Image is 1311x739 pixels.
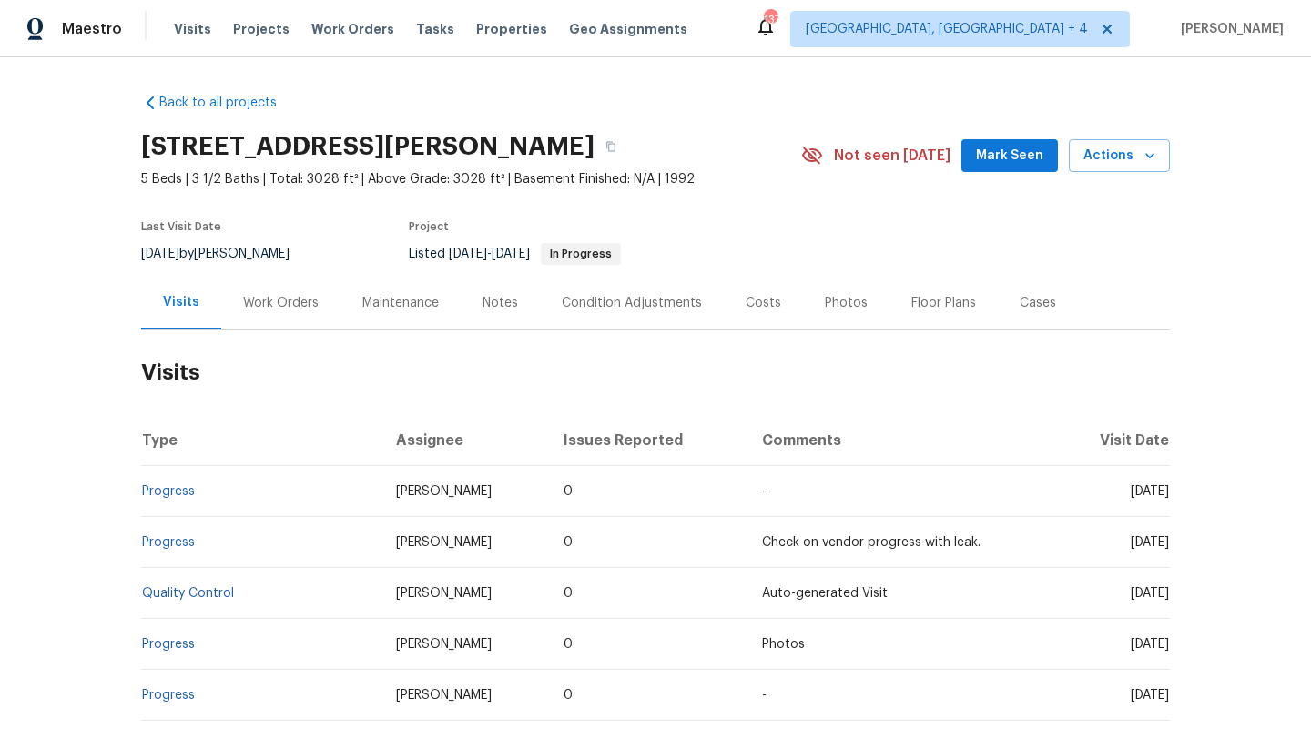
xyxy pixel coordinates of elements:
[449,248,487,260] span: [DATE]
[62,20,122,38] span: Maestro
[233,20,290,38] span: Projects
[1131,638,1169,651] span: [DATE]
[961,139,1058,173] button: Mark Seen
[1131,587,1169,600] span: [DATE]
[396,485,492,498] span: [PERSON_NAME]
[141,330,1170,415] h2: Visits
[834,147,950,165] span: Not seen [DATE]
[396,536,492,549] span: [PERSON_NAME]
[141,243,311,265] div: by [PERSON_NAME]
[562,294,702,312] div: Condition Adjustments
[564,689,573,702] span: 0
[311,20,394,38] span: Work Orders
[362,294,439,312] div: Maintenance
[1083,145,1155,167] span: Actions
[564,536,573,549] span: 0
[564,485,573,498] span: 0
[1020,294,1056,312] div: Cases
[476,20,547,38] span: Properties
[409,221,449,232] span: Project
[141,221,221,232] span: Last Visit Date
[142,485,195,498] a: Progress
[569,20,687,38] span: Geo Assignments
[762,638,805,651] span: Photos
[762,689,767,702] span: -
[825,294,868,312] div: Photos
[764,11,777,29] div: 137
[564,638,573,651] span: 0
[449,248,530,260] span: -
[141,94,316,112] a: Back to all projects
[1131,536,1169,549] span: [DATE]
[142,536,195,549] a: Progress
[396,638,492,651] span: [PERSON_NAME]
[381,415,549,466] th: Assignee
[396,587,492,600] span: [PERSON_NAME]
[1174,20,1284,38] span: [PERSON_NAME]
[976,145,1043,167] span: Mark Seen
[543,248,619,259] span: In Progress
[564,587,573,600] span: 0
[746,294,781,312] div: Costs
[911,294,976,312] div: Floor Plans
[174,20,211,38] span: Visits
[141,248,179,260] span: [DATE]
[483,294,518,312] div: Notes
[141,170,801,188] span: 5 Beds | 3 1/2 Baths | Total: 3028 ft² | Above Grade: 3028 ft² | Basement Finished: N/A | 1992
[142,638,195,651] a: Progress
[762,485,767,498] span: -
[747,415,1056,466] th: Comments
[416,23,454,35] span: Tasks
[163,293,199,311] div: Visits
[492,248,530,260] span: [DATE]
[762,536,981,549] span: Check on vendor progress with leak.
[409,248,621,260] span: Listed
[595,130,627,163] button: Copy Address
[549,415,748,466] th: Issues Reported
[141,137,595,156] h2: [STREET_ADDRESS][PERSON_NAME]
[142,587,234,600] a: Quality Control
[1056,415,1170,466] th: Visit Date
[1131,485,1169,498] span: [DATE]
[396,689,492,702] span: [PERSON_NAME]
[806,20,1088,38] span: [GEOGRAPHIC_DATA], [GEOGRAPHIC_DATA] + 4
[141,415,381,466] th: Type
[1069,139,1170,173] button: Actions
[142,689,195,702] a: Progress
[762,587,888,600] span: Auto-generated Visit
[243,294,319,312] div: Work Orders
[1131,689,1169,702] span: [DATE]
